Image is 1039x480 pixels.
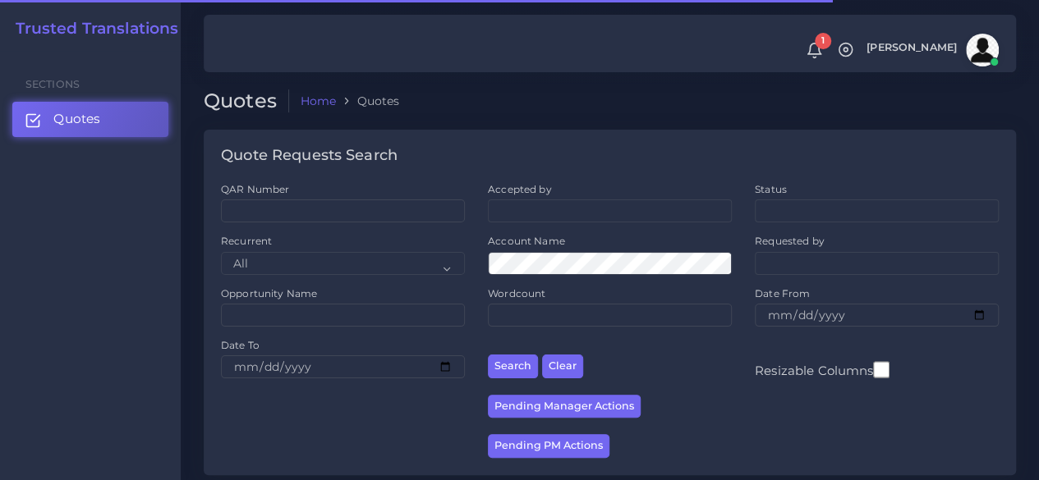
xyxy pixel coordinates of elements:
[221,147,398,165] h4: Quote Requests Search
[221,338,260,352] label: Date To
[488,234,565,248] label: Account Name
[873,359,890,380] input: Resizable Columns
[542,354,583,378] button: Clear
[488,395,641,418] button: Pending Manager Actions
[755,286,810,300] label: Date From
[336,93,399,109] li: Quotes
[53,110,100,128] span: Quotes
[867,43,957,53] span: [PERSON_NAME]
[221,286,317,300] label: Opportunity Name
[755,359,890,380] label: Resizable Columns
[221,234,272,248] label: Recurrent
[4,20,179,39] a: Trusted Translations
[204,89,289,113] h2: Quotes
[488,354,538,378] button: Search
[858,34,1005,66] a: [PERSON_NAME]avatar
[755,234,825,248] label: Requested by
[755,182,787,196] label: Status
[488,434,609,458] button: Pending PM Actions
[301,93,337,109] a: Home
[221,182,289,196] label: QAR Number
[966,34,999,66] img: avatar
[815,33,831,49] span: 1
[800,42,829,59] a: 1
[488,286,545,300] label: Wordcount
[12,102,168,136] a: Quotes
[488,182,552,196] label: Accepted by
[25,78,80,90] span: Sections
